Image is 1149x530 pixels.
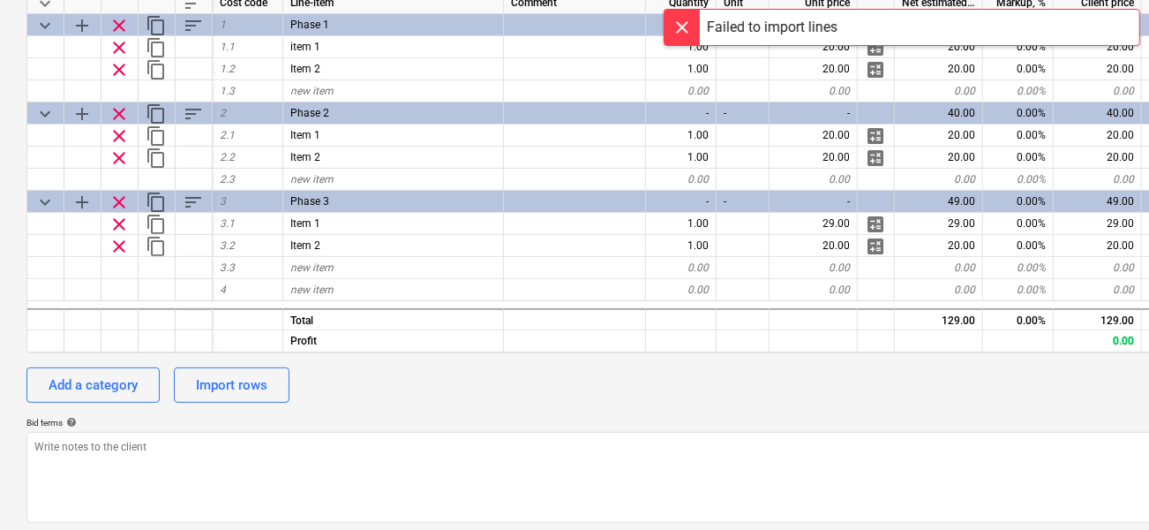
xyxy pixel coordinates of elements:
div: 49.00 [895,191,983,213]
span: Duplicate row [146,59,167,80]
div: 0.00 [770,279,858,301]
span: Collapse category [34,103,56,125]
span: Item 2 [290,63,320,75]
iframe: Chat Widget [1061,445,1149,530]
div: Failed to import lines [707,17,837,38]
span: item 1 [290,41,320,53]
span: Duplicate category [146,103,167,125]
div: 0.00% [983,36,1054,58]
div: 40.00 [1054,102,1142,125]
span: Remove row [109,236,130,257]
span: 1.1 [220,41,235,53]
span: Remove row [109,15,130,36]
span: 2.1 [220,129,235,141]
span: Collapse category [34,192,56,213]
div: 0.00 [770,80,858,102]
div: 20.00 [770,36,858,58]
span: 1.3 [220,85,235,97]
span: Duplicate category [146,192,167,213]
div: Import rows [196,374,267,397]
span: Duplicate row [146,236,167,257]
div: 0.00% [983,213,1054,235]
div: Profit [283,330,504,352]
span: 3.2 [220,239,235,252]
div: 0.00 [1054,279,1142,301]
div: 1.00 [646,58,717,80]
span: 3.3 [220,261,235,274]
div: Add a category [49,374,138,397]
span: Manage detailed breakdown for the row [865,59,886,80]
div: - [646,14,717,36]
span: Phase 1 [290,19,329,31]
div: 20.00 [895,58,983,80]
span: 1 [220,19,226,31]
span: 1.2 [220,63,235,75]
span: Add sub category to row [71,15,93,36]
span: 2.3 [220,173,235,185]
div: 129.00 [1054,308,1142,330]
div: 0.00 [646,279,717,301]
div: 0.00 [895,169,983,191]
div: 0.00 [770,169,858,191]
div: 0.00% [983,147,1054,169]
span: Remove row [109,125,130,147]
div: 20.00 [895,235,983,257]
span: new item [290,261,334,274]
span: new item [290,85,334,97]
span: Remove row [109,103,130,125]
span: Item 1 [290,129,320,141]
div: 0.00 [895,279,983,301]
div: 0.00 [1054,257,1142,279]
div: 20.00 [895,36,983,58]
div: 129.00 [895,308,983,330]
span: Manage detailed breakdown for the row [865,214,886,235]
div: 29.00 [895,213,983,235]
span: 4 [220,284,226,296]
div: - [717,102,770,125]
button: Import rows [174,367,289,403]
span: Duplicate category [146,15,167,36]
span: Duplicate row [146,125,167,147]
div: 0.00 [1054,80,1142,102]
div: 0.00 [1054,169,1142,191]
span: 3.1 [220,217,235,230]
div: 0.00% [983,235,1054,257]
div: 29.00 [1054,213,1142,235]
span: Sort rows within category [183,192,204,213]
div: 0.00% [983,125,1054,147]
div: 20.00 [770,235,858,257]
button: Add a category [26,367,160,403]
div: 20.00 [1054,235,1142,257]
div: 0.00 [646,257,717,279]
div: 0.00% [983,279,1054,301]
div: 1.00 [646,147,717,169]
span: Remove row [109,214,130,235]
span: Duplicate row [146,148,167,169]
span: Remove row [109,148,130,169]
div: 20.00 [1054,125,1142,147]
div: 0.00 [646,80,717,102]
span: help [63,417,77,428]
div: 20.00 [1054,147,1142,169]
span: Item 1 [290,217,320,230]
span: Phase 2 [290,107,329,119]
span: 2.2 [220,151,235,163]
div: 0.00 [646,169,717,191]
span: new item [290,284,334,296]
span: Duplicate row [146,37,167,58]
span: Sort rows within category [183,103,204,125]
div: 49.00 [1054,191,1142,213]
span: Remove row [109,192,130,213]
span: Add sub category to row [71,192,93,213]
div: 29.00 [770,213,858,235]
div: 1.00 [646,213,717,235]
div: 0.00% [983,308,1054,330]
span: Manage detailed breakdown for the row [865,125,886,147]
span: Remove row [109,59,130,80]
span: Item 2 [290,151,320,163]
div: 1.00 [646,125,717,147]
div: 0.00% [983,257,1054,279]
div: 20.00 [895,147,983,169]
div: 0.00 [895,80,983,102]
